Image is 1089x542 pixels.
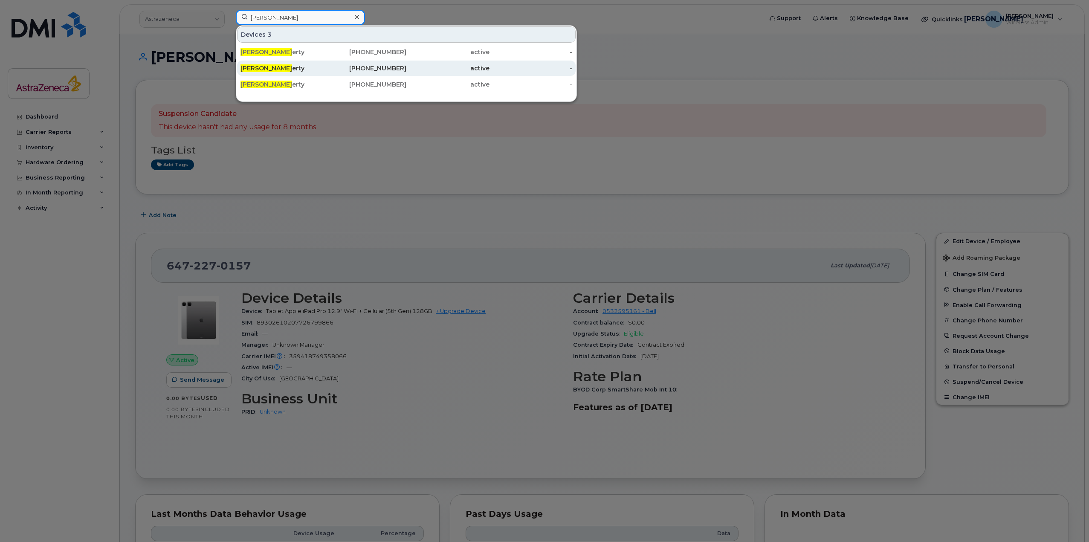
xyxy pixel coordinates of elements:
div: erty [240,80,324,89]
div: - [489,64,573,72]
div: [PHONE_NUMBER] [324,64,407,72]
div: - [489,48,573,56]
span: 3 [267,30,272,39]
a: [PERSON_NAME]erty[PHONE_NUMBER]active- [237,44,576,60]
div: active [406,64,489,72]
span: [PERSON_NAME] [240,81,292,88]
a: [PERSON_NAME]erty[PHONE_NUMBER]active- [237,61,576,76]
div: Devices [237,26,576,43]
span: [PERSON_NAME] [240,64,292,72]
div: [PHONE_NUMBER] [324,48,407,56]
div: - [489,80,573,89]
div: erty [240,48,324,56]
div: active [406,48,489,56]
span: [PERSON_NAME] [240,48,292,56]
div: [PHONE_NUMBER] [324,80,407,89]
div: erty [240,64,324,72]
a: [PERSON_NAME]erty[PHONE_NUMBER]active- [237,77,576,92]
div: active [406,80,489,89]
